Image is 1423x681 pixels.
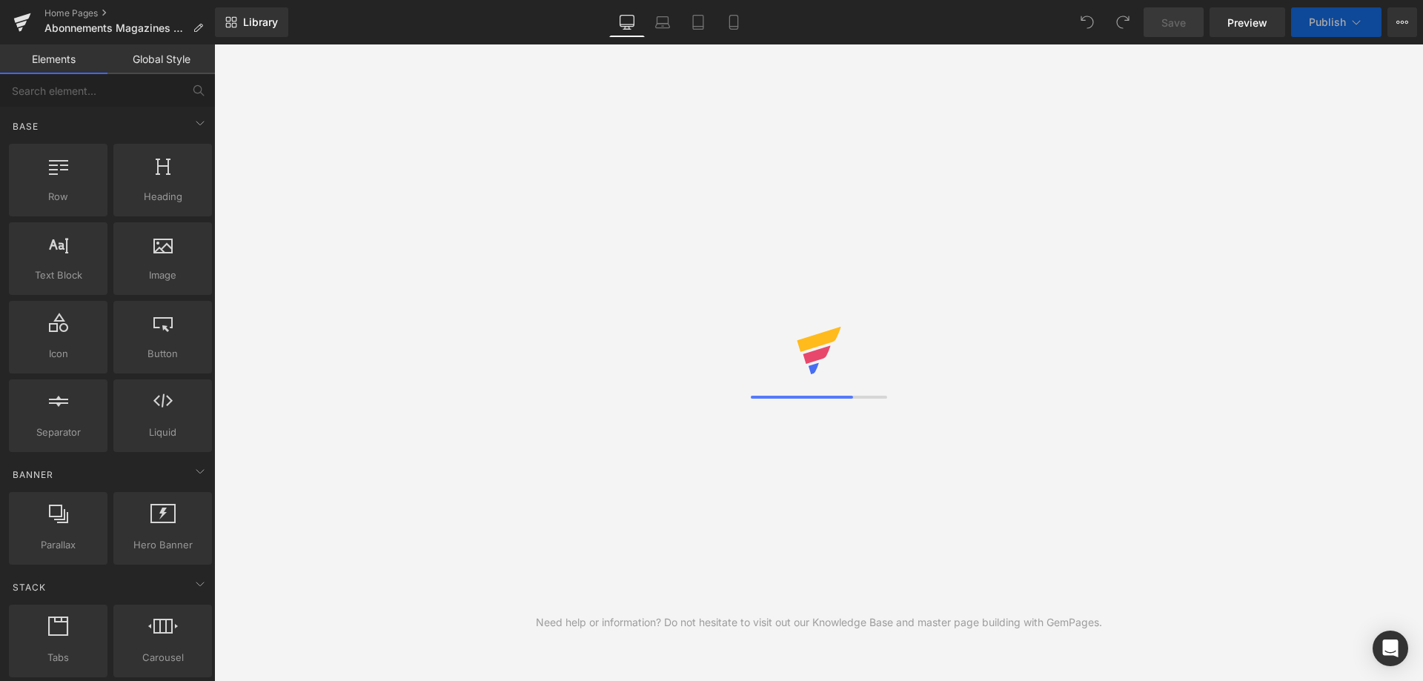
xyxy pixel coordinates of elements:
span: Parallax [13,537,103,553]
span: Publish [1309,16,1346,28]
a: Home Pages [44,7,215,19]
button: Publish [1291,7,1381,37]
span: Abonnements Magazines &amp; Journaux Québécois [44,22,187,34]
span: Stack [11,580,47,594]
button: Undo [1072,7,1102,37]
a: Desktop [609,7,645,37]
span: Carousel [118,650,208,665]
span: Button [118,346,208,362]
div: Need help or information? Do not hesitate to visit out our Knowledge Base and master page buildin... [536,614,1102,631]
span: Text Block [13,268,103,283]
a: Mobile [716,7,752,37]
span: Save [1161,15,1186,30]
span: Library [243,16,278,29]
span: Banner [11,468,55,482]
a: Preview [1210,7,1285,37]
span: Base [11,119,40,133]
span: Hero Banner [118,537,208,553]
a: New Library [215,7,288,37]
button: Redo [1108,7,1138,37]
a: Global Style [107,44,215,74]
span: Liquid [118,425,208,440]
div: Open Intercom Messenger [1373,631,1408,666]
button: More [1387,7,1417,37]
a: Laptop [645,7,680,37]
span: Icon [13,346,103,362]
span: Separator [13,425,103,440]
span: Preview [1227,15,1267,30]
a: Tablet [680,7,716,37]
span: Row [13,189,103,205]
span: Heading [118,189,208,205]
span: Tabs [13,650,103,665]
span: Image [118,268,208,283]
